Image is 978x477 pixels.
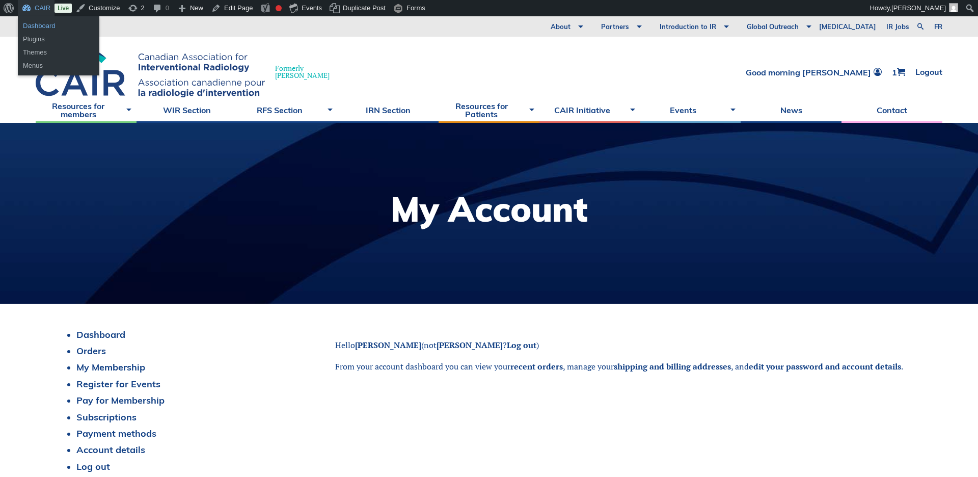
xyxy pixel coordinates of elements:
[18,16,99,49] ul: CAIR
[741,97,841,123] a: News
[814,16,881,37] a: [MEDICAL_DATA]
[36,97,137,123] a: Resources for members
[76,461,110,472] a: Log out
[338,97,439,123] a: IRN Section
[614,361,731,372] a: shipping and billing addresses
[76,444,145,456] a: Account details
[510,361,563,372] a: recent orders
[18,59,99,72] a: Menus
[391,192,588,226] h1: My Account
[437,339,503,351] strong: [PERSON_NAME]
[746,68,882,76] a: Good morning [PERSON_NAME]
[881,16,914,37] a: IR Jobs
[934,23,942,30] a: fr
[276,5,282,11] div: Focus keyphrase not set
[335,361,917,372] p: From your account dashboard you can view your , manage your , and .
[535,16,586,37] a: About
[237,97,338,123] a: RFS Section
[76,378,160,390] a: Register for Events
[586,16,644,37] a: Partners
[275,65,330,79] span: Formerly [PERSON_NAME]
[18,33,99,46] a: Plugins
[841,97,942,123] a: Contact
[892,68,905,76] a: 1
[18,19,99,33] a: Dashboard
[507,339,536,351] a: Log out
[915,68,942,76] a: Logout
[731,16,814,37] a: Global Outreach
[36,47,265,97] img: CIRA
[55,4,72,13] a: Live
[76,361,145,373] a: My Membership
[891,4,946,12] span: [PERSON_NAME]
[76,394,165,406] a: Pay for Membership
[18,43,99,75] ul: CAIR
[644,16,731,37] a: Introduction to IR
[36,47,340,97] a: Formerly[PERSON_NAME]
[539,97,640,123] a: CAIR Initiative
[76,411,137,423] a: Subscriptions
[335,339,917,351] p: Hello (not ? )
[439,97,539,123] a: Resources for Patients
[76,428,156,439] a: Payment methods
[640,97,741,123] a: Events
[749,361,901,372] a: edit your password and account details
[18,46,99,59] a: Themes
[137,97,237,123] a: WIR Section
[76,345,106,357] a: Orders
[355,339,421,351] strong: [PERSON_NAME]
[76,329,125,340] a: Dashboard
